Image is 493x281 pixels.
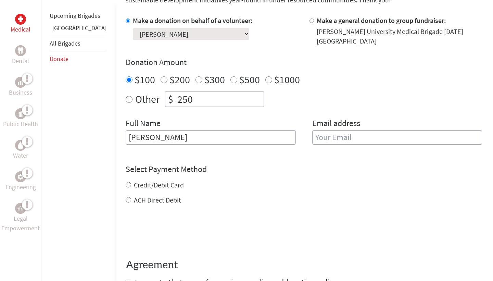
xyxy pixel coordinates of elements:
a: Upcoming Brigades [50,12,100,20]
p: Medical [11,25,30,34]
label: $200 [169,73,190,86]
div: Public Health [15,108,26,119]
label: $300 [204,73,225,86]
label: $500 [239,73,260,86]
li: Upcoming Brigades [50,8,106,23]
p: Public Health [3,119,38,129]
p: Dental [12,56,29,66]
li: Donate [50,51,106,66]
div: Water [15,140,26,151]
label: $1000 [274,73,300,86]
div: [PERSON_NAME] University Medical Brigade [DATE] [GEOGRAPHIC_DATA] [317,27,482,46]
a: EngineeringEngineering [5,171,36,192]
h4: Select Payment Method [126,164,482,175]
input: Your Email [312,130,482,145]
img: Public Health [18,110,23,117]
input: Enter Full Name [126,130,296,145]
label: ACH Direct Debit [134,196,181,204]
div: Engineering [15,171,26,182]
p: Engineering [5,182,36,192]
div: $ [165,91,176,107]
a: All Brigades [50,39,80,47]
a: Legal EmpowermentLegal Empowerment [1,203,40,233]
h4: Donation Amount [126,57,482,68]
a: Donate [50,55,68,63]
a: [GEOGRAPHIC_DATA] [52,24,106,32]
p: Legal Empowerment [1,214,40,233]
img: Dental [18,47,23,54]
h4: Agreement [126,259,482,271]
label: Make a donation on behalf of a volunteer: [133,16,253,25]
p: Business [9,88,32,97]
img: Water [18,141,23,149]
a: MedicalMedical [11,14,30,34]
label: Other [135,91,160,107]
img: Legal Empowerment [18,206,23,210]
img: Engineering [18,174,23,180]
div: Business [15,77,26,88]
label: Full Name [126,118,161,130]
a: WaterWater [13,140,28,160]
a: DentalDental [12,45,29,66]
img: Business [18,80,23,85]
label: Credit/Debit Card [134,181,184,189]
li: All Brigades [50,36,106,51]
a: Public HealthPublic Health [3,108,38,129]
a: BusinessBusiness [9,77,32,97]
input: Enter Amount [176,91,264,107]
div: Dental [15,45,26,56]
label: Email address [312,118,360,130]
li: Panama [50,23,106,36]
label: $100 [135,73,155,86]
div: Medical [15,14,26,25]
label: Make a general donation to group fundraiser: [317,16,446,25]
p: Water [13,151,28,160]
iframe: reCAPTCHA [126,219,230,245]
div: Legal Empowerment [15,203,26,214]
img: Medical [18,16,23,22]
